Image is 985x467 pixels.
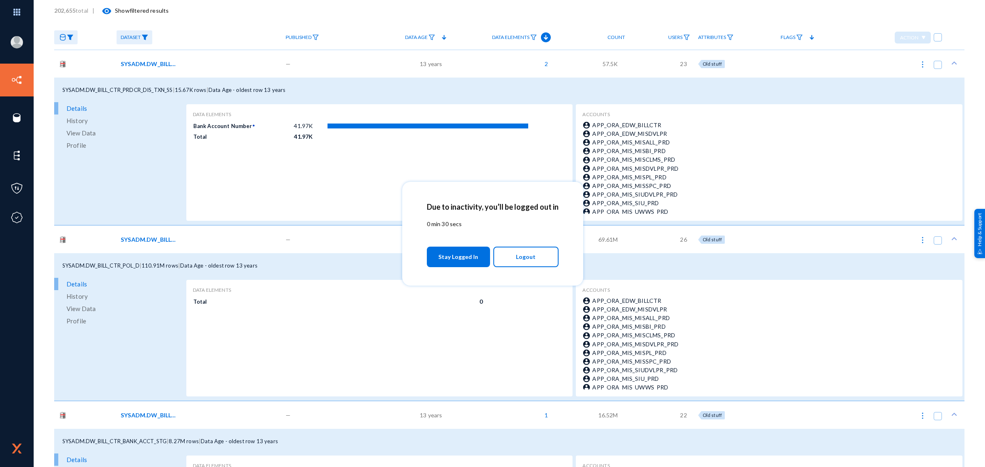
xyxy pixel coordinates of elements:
[493,247,559,267] button: Logout
[438,250,478,264] span: Stay Logged In
[427,247,490,267] button: Stay Logged In
[427,220,559,228] p: 0 min 30 secs
[427,202,559,211] h2: Due to inactivity, you’ll be logged out in
[516,250,536,264] span: Logout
